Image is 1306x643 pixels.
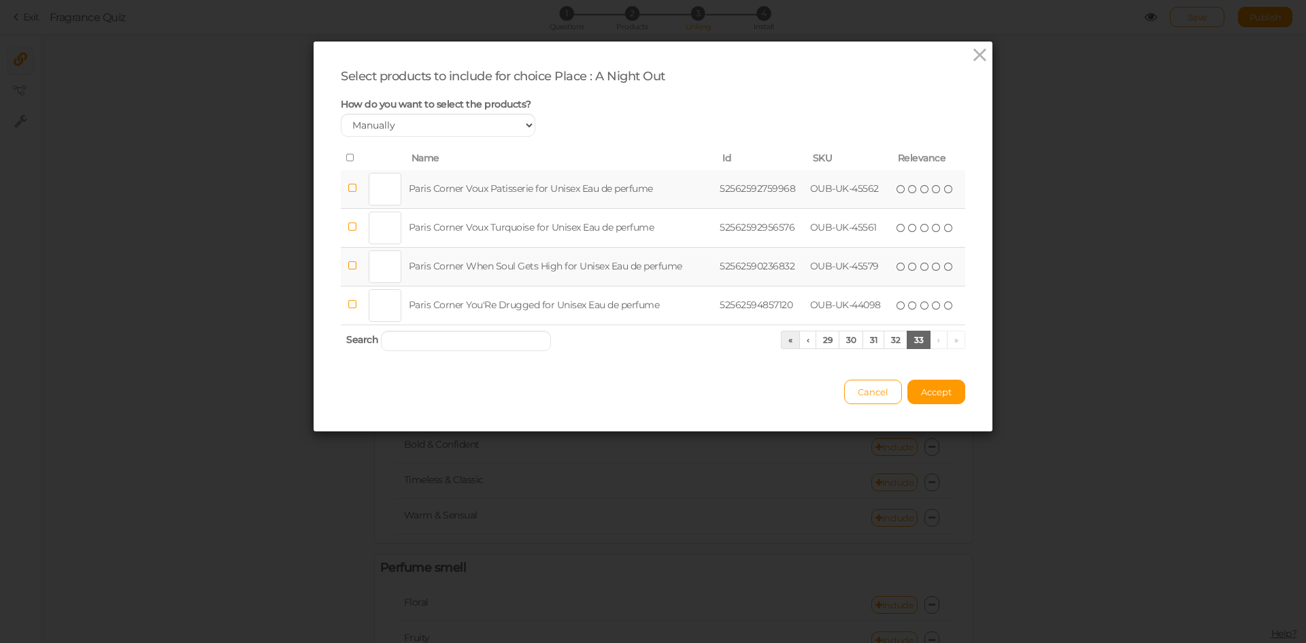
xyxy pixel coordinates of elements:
td: 52562592956576 [717,208,807,247]
a: 33 [907,331,931,349]
button: Accept [907,380,965,404]
a: ‹ [799,331,817,349]
i: one [897,184,906,194]
i: four [932,184,941,194]
i: one [897,301,906,310]
i: two [908,184,918,194]
td: OUB-UK-45561 [807,208,892,247]
td: 52562594857120 [717,286,807,325]
td: 52562590236832 [717,247,807,286]
span: Search [346,333,378,346]
div: Select products to include for choice Place : A Night Out [341,69,965,84]
i: two [908,223,918,233]
span: How do you want to select the products? [341,98,531,110]
a: 31 [863,331,884,349]
td: OUB-UK-45579 [807,247,892,286]
th: Relevance [892,147,965,170]
span: Accept [921,386,952,397]
i: four [932,223,941,233]
td: Paris Corner When Soul Gets High for Unisex Eau de perfume [406,247,717,286]
td: OUB-UK-44098 [807,286,892,325]
a: 29 [816,331,839,349]
i: three [920,301,930,310]
td: Paris Corner You'Re Drugged for Unisex Eau de perfume [406,286,717,325]
i: two [908,262,918,271]
td: Paris Corner Voux Turquoise for Unisex Eau de perfume [406,208,717,247]
a: 30 [839,331,863,349]
i: three [920,223,930,233]
td: OUB-UK-45562 [807,170,892,209]
i: five [944,301,954,310]
span: Id [722,152,731,164]
a: « [781,331,800,349]
i: three [920,262,930,271]
i: one [897,223,906,233]
i: two [908,301,918,310]
td: 52562592759968 [717,170,807,209]
span: Cancel [858,386,888,397]
i: four [932,262,941,271]
tr: Paris Corner Voux Turquoise for Unisex Eau de perfume 52562592956576 OUB-UK-45561 [341,208,965,247]
i: one [897,262,906,271]
a: 32 [884,331,907,349]
i: five [944,184,954,194]
i: four [932,301,941,310]
tr: Paris Corner When Soul Gets High for Unisex Eau de perfume 52562590236832 OUB-UK-45579 [341,247,965,286]
i: five [944,223,954,233]
button: Cancel [844,380,902,404]
i: three [920,184,930,194]
tr: Paris Corner Voux Patisserie for Unisex Eau de perfume 52562592759968 OUB-UK-45562 [341,170,965,209]
i: five [944,262,954,271]
td: Paris Corner Voux Patisserie for Unisex Eau de perfume [406,170,717,209]
tr: Paris Corner You'Re Drugged for Unisex Eau de perfume 52562594857120 OUB-UK-44098 [341,286,965,325]
span: Name [412,152,439,164]
th: SKU [807,147,892,170]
